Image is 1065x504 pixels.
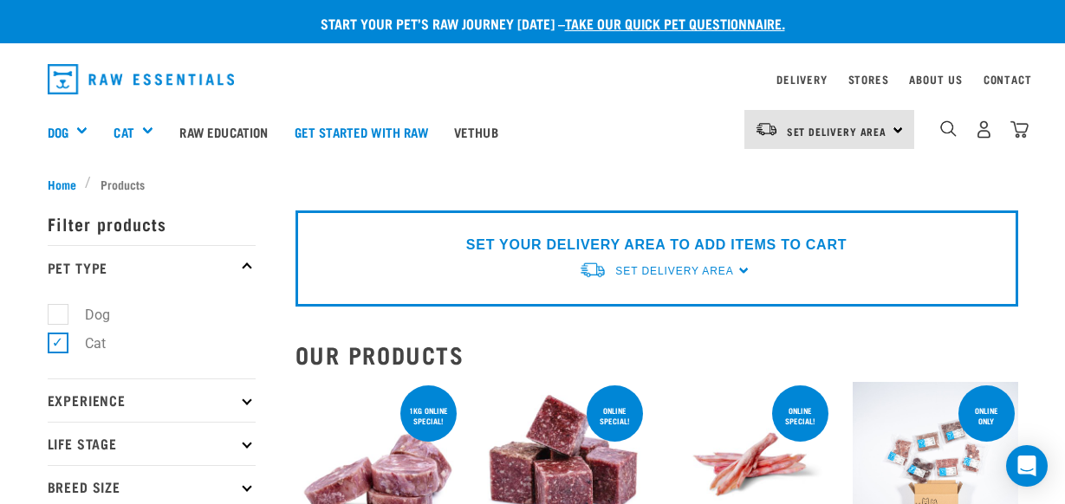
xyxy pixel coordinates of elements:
p: Life Stage [48,422,256,465]
label: Cat [57,333,113,354]
p: Experience [48,378,256,422]
span: Set Delivery Area [615,265,733,277]
span: Set Delivery Area [787,128,887,134]
img: Raw Essentials Logo [48,64,235,94]
div: ONLINE SPECIAL! [772,397,828,434]
img: home-icon@2x.png [1010,120,1029,139]
a: Dog [48,122,68,142]
a: Delivery [776,76,827,82]
div: 1kg online special! [400,397,457,434]
a: Cat [114,122,133,142]
a: Get started with Raw [282,97,441,166]
label: Dog [57,304,117,326]
img: home-icon-1@2x.png [940,120,957,137]
a: Raw Education [166,97,281,166]
a: Home [48,175,86,193]
img: van-moving.png [579,261,607,279]
p: Pet Type [48,245,256,288]
a: Vethub [441,97,511,166]
div: Open Intercom Messenger [1006,445,1048,487]
div: ONLINE SPECIAL! [587,397,643,434]
h2: Our Products [295,341,1018,368]
a: take our quick pet questionnaire. [565,19,785,27]
a: Stores [848,76,889,82]
img: user.png [975,120,993,139]
nav: dropdown navigation [34,57,1032,101]
div: ONLINE ONLY [958,397,1015,434]
span: Home [48,175,76,193]
nav: breadcrumbs [48,175,1018,193]
img: van-moving.png [755,121,778,137]
p: Filter products [48,202,256,245]
p: SET YOUR DELIVERY AREA TO ADD ITEMS TO CART [466,235,847,255]
a: About Us [909,76,962,82]
a: Contact [984,76,1032,82]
